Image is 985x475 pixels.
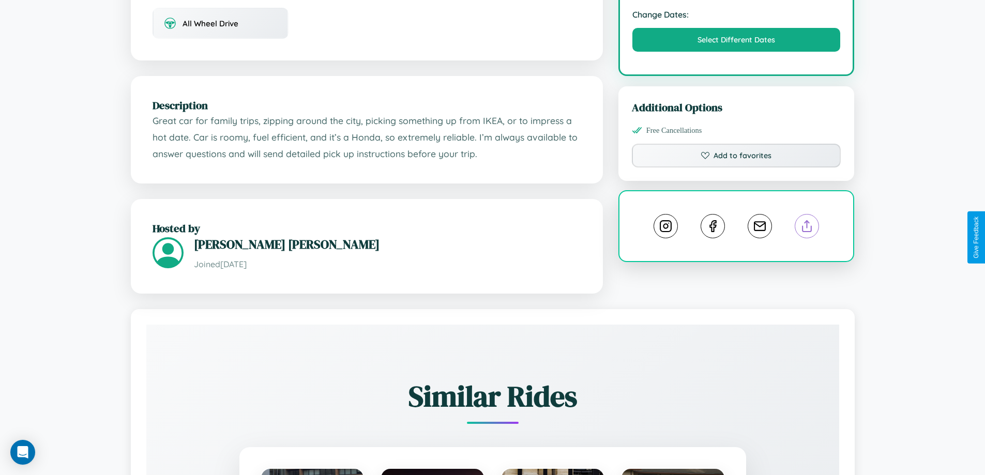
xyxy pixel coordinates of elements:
[632,28,841,52] button: Select Different Dates
[10,440,35,465] div: Open Intercom Messenger
[153,98,581,113] h2: Description
[183,376,803,416] h2: Similar Rides
[153,221,581,236] h2: Hosted by
[973,217,980,258] div: Give Feedback
[183,19,238,28] span: All Wheel Drive
[646,126,702,135] span: Free Cancellations
[153,113,581,162] p: Great car for family trips, zipping around the city, picking something up from IKEA, or to impres...
[632,100,841,115] h3: Additional Options
[632,9,841,20] strong: Change Dates:
[194,236,581,253] h3: [PERSON_NAME] [PERSON_NAME]
[194,257,581,272] p: Joined [DATE]
[632,144,841,167] button: Add to favorites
